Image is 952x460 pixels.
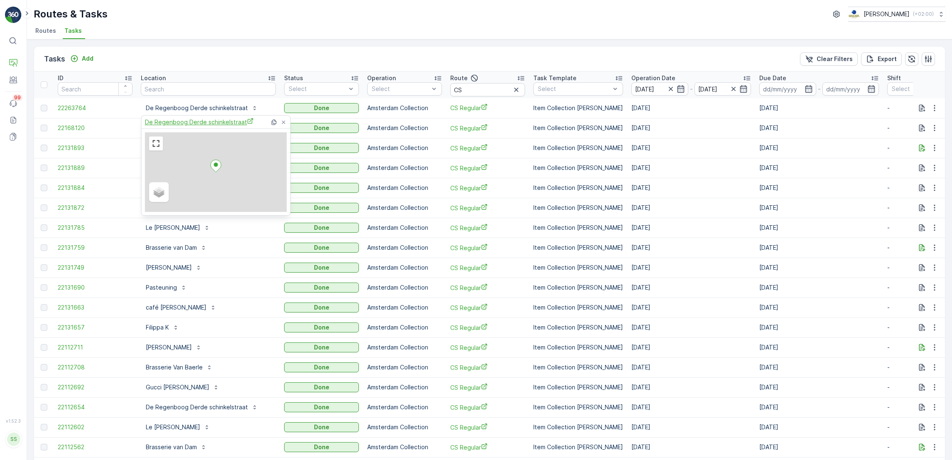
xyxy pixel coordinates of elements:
p: [PERSON_NAME] [864,10,910,18]
a: 22131749 [58,263,132,272]
p: Item Collection [PERSON_NAME] [533,363,623,371]
td: [DATE] [755,357,883,377]
div: Toggle Row Selected [41,264,47,271]
input: Search [450,83,525,96]
button: Export [861,52,902,66]
button: [PERSON_NAME] [141,341,207,354]
span: 22131759 [58,244,132,252]
p: Done [314,263,329,272]
p: Amsterdam Collection [367,224,442,232]
a: 22168120 [58,124,132,132]
a: 22131872 [58,204,132,212]
button: Filippa K [141,321,184,334]
a: CS Regular [450,403,525,412]
p: Brasserie Van Baerle [146,363,203,371]
span: CS Regular [450,303,525,312]
td: [DATE] [627,317,755,337]
input: dd/mm/yyyy [822,82,879,96]
p: Done [314,164,329,172]
p: Filippa K [146,323,169,332]
button: Done [284,402,359,412]
p: Item Collection [PERSON_NAME] [533,224,623,232]
p: Le [PERSON_NAME] [146,224,200,232]
p: Done [314,244,329,252]
div: Toggle Row Selected [41,145,47,151]
button: Brasserie van Dam [141,241,212,254]
a: 22112711 [58,343,132,352]
td: [DATE] [755,158,883,178]
span: CS Regular [450,164,525,172]
a: 22131889 [58,164,132,172]
p: Item Collection [PERSON_NAME] [533,204,623,212]
p: Amsterdam Collection [367,204,442,212]
a: 22131663 [58,303,132,312]
span: CS Regular [450,323,525,332]
span: Routes [35,27,56,35]
a: CS Regular [450,124,525,133]
td: [DATE] [755,118,883,138]
p: Operation [367,74,396,82]
p: Due Date [759,74,786,82]
p: Done [314,363,329,371]
p: Amsterdam Collection [367,363,442,371]
p: Shift [887,74,901,82]
p: [PERSON_NAME] [146,263,192,272]
p: Item Collection [PERSON_NAME] [533,443,623,451]
span: 22131884 [58,184,132,192]
a: View Fullscreen [150,137,162,150]
button: Pasteuning [141,281,192,294]
div: Toggle Row Selected [41,224,47,231]
button: Done [284,163,359,173]
a: CS Regular [450,383,525,392]
span: CS Regular [450,184,525,192]
p: Export [878,55,897,63]
p: Item Collection [PERSON_NAME] [533,283,623,292]
td: [DATE] [627,138,755,158]
span: De Regenboog Derde schinkelstraat [145,118,254,126]
span: 22131785 [58,224,132,232]
div: Toggle Row Selected [41,344,47,351]
a: 99 [5,95,22,112]
p: Amsterdam Collection [367,244,442,252]
p: Item Collection [PERSON_NAME] [533,303,623,312]
p: Select [538,85,610,93]
p: Route [450,74,468,82]
span: Tasks [64,27,82,35]
p: Amsterdam Collection [367,403,442,411]
a: CS Regular [450,204,525,212]
button: Brasserie van Dam [141,440,212,454]
a: CS Regular [450,343,525,352]
button: De Regenboog Derde schinkelstraat [141,101,263,115]
a: 22112562 [58,443,132,451]
span: CS Regular [450,263,525,272]
td: [DATE] [755,298,883,317]
p: Amsterdam Collection [367,423,442,431]
td: [DATE] [755,317,883,337]
p: Done [314,283,329,292]
td: [DATE] [627,417,755,437]
div: Toggle Row Selected [41,284,47,291]
p: Amsterdam Collection [367,303,442,312]
div: Toggle Row Selected [41,165,47,171]
td: [DATE] [755,178,883,198]
p: Item Collection [PERSON_NAME] [533,104,623,112]
a: CS Regular [450,363,525,372]
td: [DATE] [627,158,755,178]
td: [DATE] [627,437,755,457]
p: Done [314,423,329,431]
td: [DATE] [627,377,755,397]
button: Done [284,103,359,113]
p: Amsterdam Collection [367,164,442,172]
span: CS Regular [450,443,525,452]
div: Toggle Row Selected [41,364,47,371]
td: [DATE] [627,178,755,198]
button: Done [284,203,359,213]
button: Done [284,263,359,273]
p: Item Collection [PERSON_NAME] [533,124,623,132]
p: Amsterdam Collection [367,144,442,152]
button: Done [284,123,359,133]
button: Done [284,183,359,193]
